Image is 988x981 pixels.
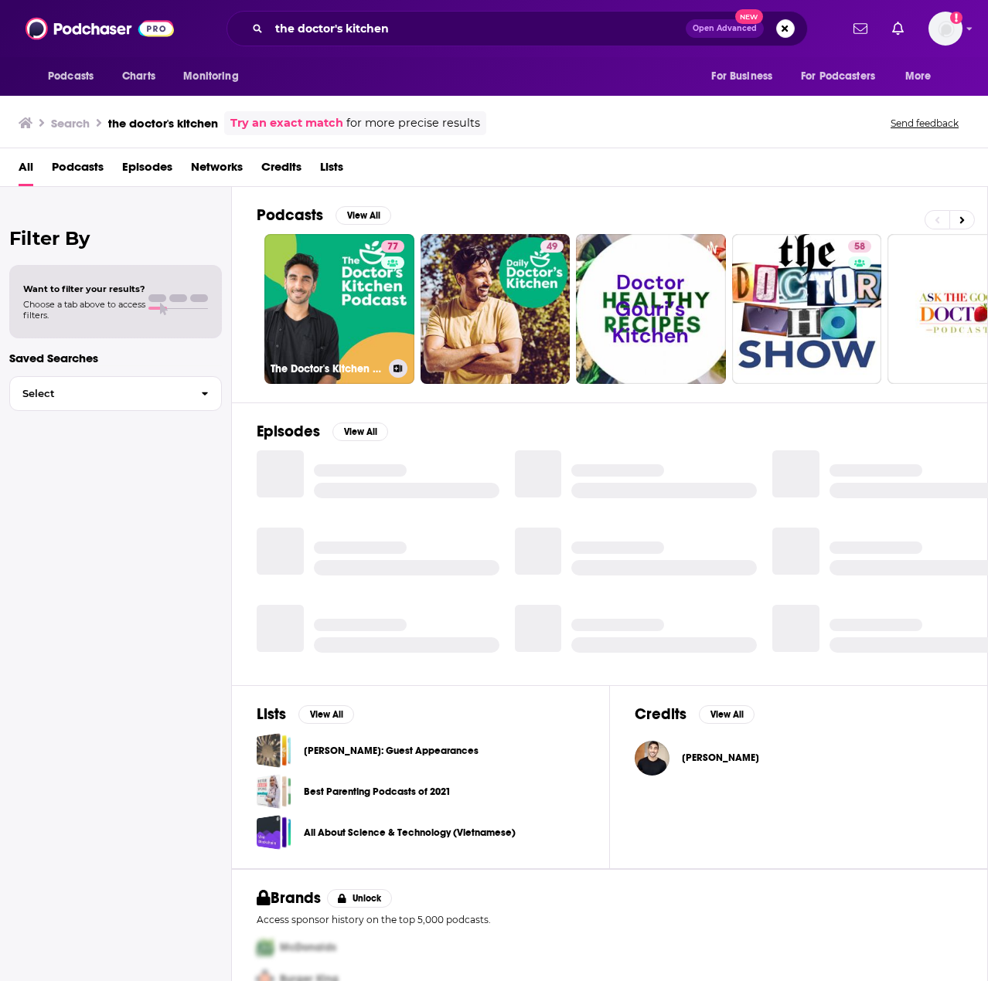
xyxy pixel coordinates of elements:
a: EpisodesView All [257,422,388,441]
h2: Credits [635,704,686,724]
span: [PERSON_NAME] [682,752,759,764]
input: Search podcasts, credits, & more... [269,16,686,41]
a: CreditsView All [635,704,755,724]
button: Dr. Rupy AujlaDr. Rupy Aujla [635,733,962,782]
h3: The Doctor's Kitchen Podcast [271,362,383,375]
h3: the doctor's kitchen [108,116,218,131]
span: Select [10,389,189,399]
button: open menu [172,62,258,91]
a: 49 [540,240,564,253]
a: Networks [191,154,243,186]
h2: Podcasts [257,205,323,225]
span: Monitoring [183,66,238,87]
img: User Profile [928,12,962,46]
a: 58 [732,234,882,384]
span: 58 [854,239,865,255]
span: For Business [711,66,772,87]
a: Lists [320,154,343,186]
h2: Brands [257,888,321,908]
span: Want to filter your results? [23,283,145,294]
a: PodcastsView All [257,205,391,225]
a: Podcasts [52,154,104,186]
h2: Filter By [9,227,222,249]
span: New [735,9,763,24]
h2: Lists [257,704,286,724]
a: All About Science & Technology (Vietnamese) [304,824,516,841]
a: 77 [381,240,404,253]
button: Select [9,376,222,411]
a: [PERSON_NAME]: Guest Appearances [304,742,479,759]
span: Charts [122,66,155,87]
h3: Search [51,116,90,131]
a: Credits [261,154,302,186]
a: Best Parenting Podcasts of 2021 [304,783,451,800]
button: open menu [791,62,898,91]
p: Saved Searches [9,351,222,365]
button: View All [332,423,388,441]
img: First Pro Logo [250,932,280,963]
span: Choose a tab above to access filters. [23,299,145,321]
img: Dr. Rupy Aujla [635,741,669,776]
a: 49 [421,234,571,384]
a: Episodes [122,154,172,186]
button: Unlock [327,889,393,908]
span: Logged in as Ashley_Beenen [928,12,962,46]
button: open menu [700,62,792,91]
a: Dr. Rupy Aujla [682,752,759,764]
button: Show profile menu [928,12,962,46]
button: Open AdvancedNew [686,19,764,38]
span: 49 [547,239,557,255]
span: Podcasts [48,66,94,87]
span: 77 [387,239,398,255]
span: McDonalds [280,941,336,954]
svg: Add a profile image [950,12,962,24]
button: open menu [37,62,114,91]
div: Search podcasts, credits, & more... [227,11,808,46]
button: View All [298,705,354,724]
p: Access sponsor history on the top 5,000 podcasts. [257,914,962,925]
a: Dr. Lara Fielding: Guest Appearances [257,733,291,768]
a: Show notifications dropdown [886,15,910,42]
button: View All [336,206,391,225]
a: ListsView All [257,704,354,724]
button: View All [699,705,755,724]
a: Best Parenting Podcasts of 2021 [257,774,291,809]
a: Show notifications dropdown [847,15,874,42]
img: Podchaser - Follow, Share and Rate Podcasts [26,14,174,43]
a: All About Science & Technology (Vietnamese) [257,815,291,850]
a: 58 [848,240,871,253]
span: Open Advanced [693,25,757,32]
a: Try an exact match [230,114,343,132]
span: For Podcasters [801,66,875,87]
span: More [905,66,932,87]
button: Send feedback [886,117,963,130]
a: Charts [112,62,165,91]
a: All [19,154,33,186]
button: open menu [894,62,951,91]
h2: Episodes [257,422,320,441]
a: 77The Doctor's Kitchen Podcast [264,234,414,384]
span: for more precise results [346,114,480,132]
